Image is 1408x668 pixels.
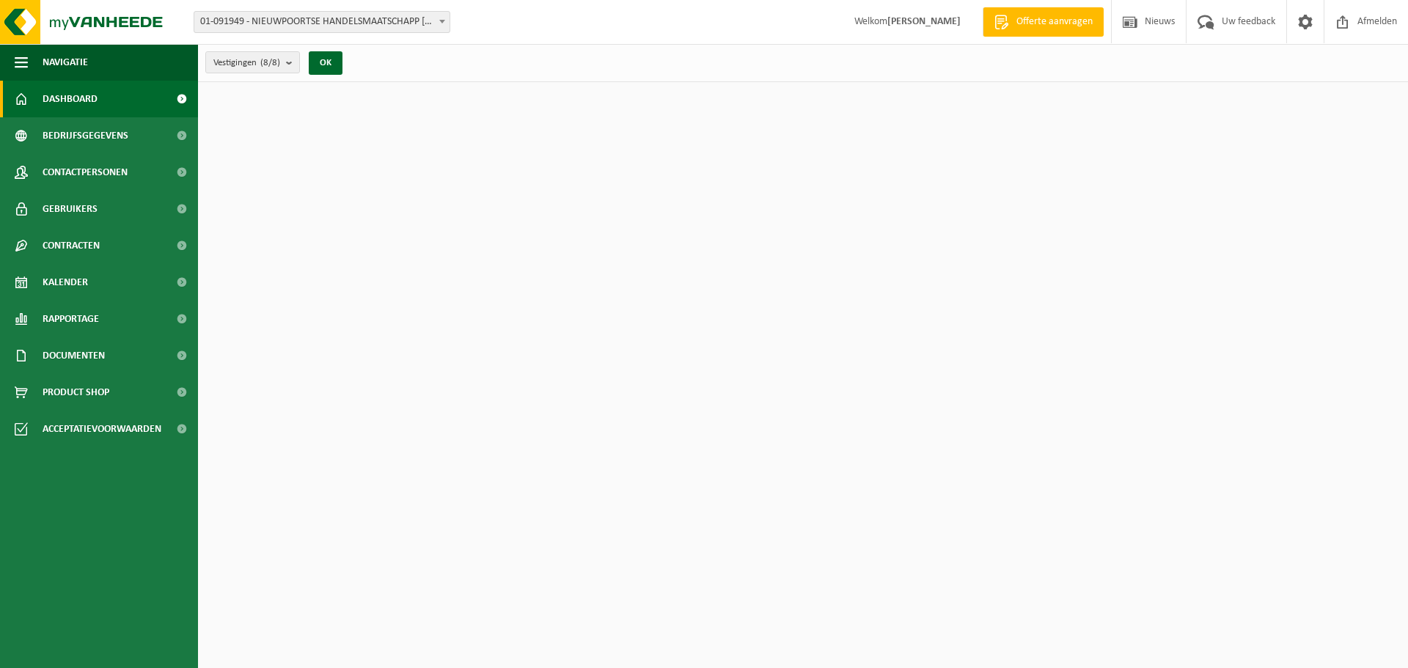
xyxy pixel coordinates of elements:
[43,264,88,301] span: Kalender
[43,337,105,374] span: Documenten
[983,7,1104,37] a: Offerte aanvragen
[887,16,961,27] strong: [PERSON_NAME]
[43,81,98,117] span: Dashboard
[213,52,280,74] span: Vestigingen
[43,411,161,447] span: Acceptatievoorwaarden
[205,51,300,73] button: Vestigingen(8/8)
[43,301,99,337] span: Rapportage
[260,58,280,67] count: (8/8)
[43,374,109,411] span: Product Shop
[43,44,88,81] span: Navigatie
[309,51,342,75] button: OK
[43,227,100,264] span: Contracten
[43,117,128,154] span: Bedrijfsgegevens
[43,191,98,227] span: Gebruikers
[43,154,128,191] span: Contactpersonen
[194,12,450,32] span: 01-091949 - NIEUWPOORTSE HANDELSMAATSCHAPP NIEUWPOORT - NIEUWPOORT
[1013,15,1096,29] span: Offerte aanvragen
[194,11,450,33] span: 01-091949 - NIEUWPOORTSE HANDELSMAATSCHAPP NIEUWPOORT - NIEUWPOORT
